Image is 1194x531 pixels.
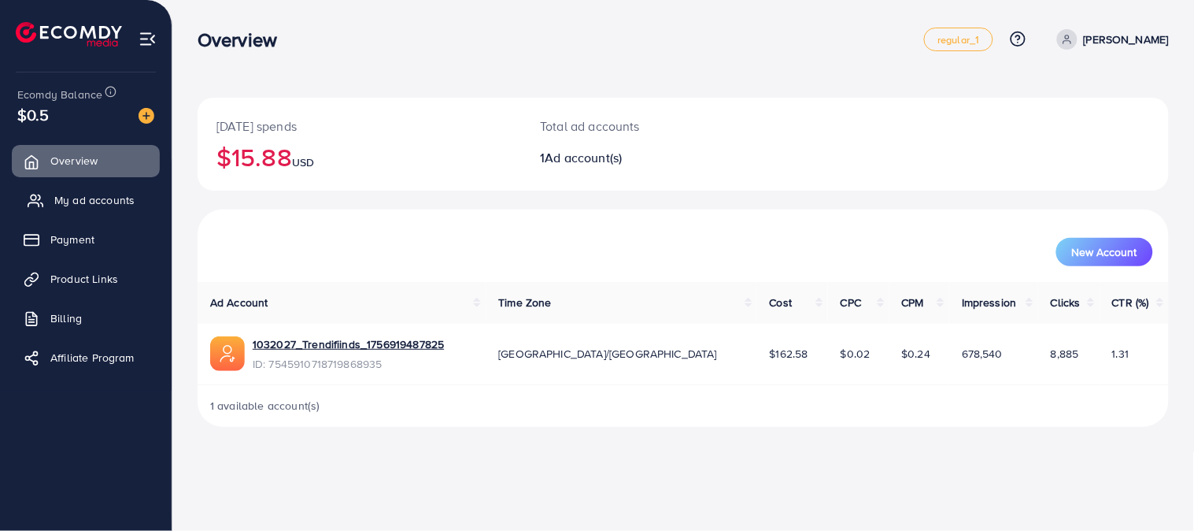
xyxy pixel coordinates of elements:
iframe: Chat [1127,460,1182,519]
img: image [139,108,154,124]
span: 8,885 [1051,346,1079,362]
h2: 1 [540,150,745,165]
span: My ad accounts [54,192,135,208]
span: $0.5 [17,103,50,126]
span: regular_1 [937,35,979,45]
span: Clicks [1051,295,1081,310]
h2: $15.88 [216,142,502,172]
span: Cost [770,295,793,310]
p: [DATE] spends [216,117,502,136]
a: Affiliate Program [12,342,160,373]
span: $0.24 [902,346,931,362]
img: logo [16,22,122,46]
a: Billing [12,303,160,334]
span: Ecomdy Balance [17,87,102,102]
span: Time Zone [498,295,551,310]
img: menu [139,30,157,48]
span: CPC [841,295,861,310]
span: [GEOGRAPHIC_DATA]/[GEOGRAPHIC_DATA] [498,346,717,362]
span: Impression [962,295,1017,310]
button: New Account [1056,238,1153,266]
a: Product Links [12,263,160,295]
span: CPM [902,295,924,310]
span: CTR (%) [1112,295,1149,310]
span: New Account [1072,247,1137,258]
p: Total ad accounts [540,117,745,136]
span: USD [292,154,314,170]
p: [PERSON_NAME] [1084,30,1169,49]
span: Overview [50,153,98,169]
span: 1.31 [1112,346,1129,362]
span: Affiliate Program [50,350,135,366]
span: $0.02 [841,346,871,362]
a: My ad accounts [12,184,160,216]
span: Ad account(s) [545,149,623,166]
span: $162.58 [770,346,808,362]
img: ic-ads-acc.e4c84228.svg [210,336,245,371]
a: Overview [12,145,160,176]
span: 1 available account(s) [210,398,320,414]
a: 1032027_Trendifiinds_1756919487825 [253,336,444,352]
a: regular_1 [924,28,993,51]
span: 678,540 [962,346,1003,362]
a: [PERSON_NAME] [1051,29,1169,50]
span: ID: 7545910718719868935 [253,356,444,372]
span: Billing [50,310,82,326]
a: Payment [12,224,160,255]
span: Payment [50,232,94,247]
span: Product Links [50,271,118,287]
h3: Overview [198,28,290,51]
span: Ad Account [210,295,268,310]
